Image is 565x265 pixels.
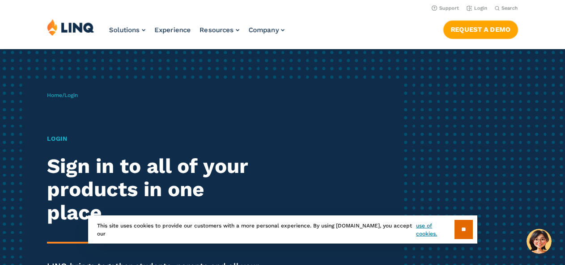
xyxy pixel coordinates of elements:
[432,5,459,11] a: Support
[109,26,140,34] span: Solutions
[88,215,477,244] div: This site uses cookies to provide our customers with a more personal experience. By using [DOMAIN...
[527,229,552,254] button: Hello, have a question? Let’s chat.
[443,19,518,38] nav: Button Navigation
[154,26,191,34] a: Experience
[47,155,265,225] h2: Sign in to all of your products in one place.
[109,26,145,34] a: Solutions
[443,21,518,38] a: Request a Demo
[47,92,62,98] a: Home
[200,26,239,34] a: Resources
[248,26,279,34] span: Company
[47,19,94,36] img: LINQ | K‑12 Software
[47,134,265,143] h1: Login
[47,92,78,98] span: /
[64,92,78,98] span: Login
[467,5,488,11] a: Login
[109,19,285,48] nav: Primary Navigation
[248,26,285,34] a: Company
[200,26,234,34] span: Resources
[495,5,518,12] button: Open Search Bar
[501,5,518,11] span: Search
[416,222,454,238] a: use of cookies.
